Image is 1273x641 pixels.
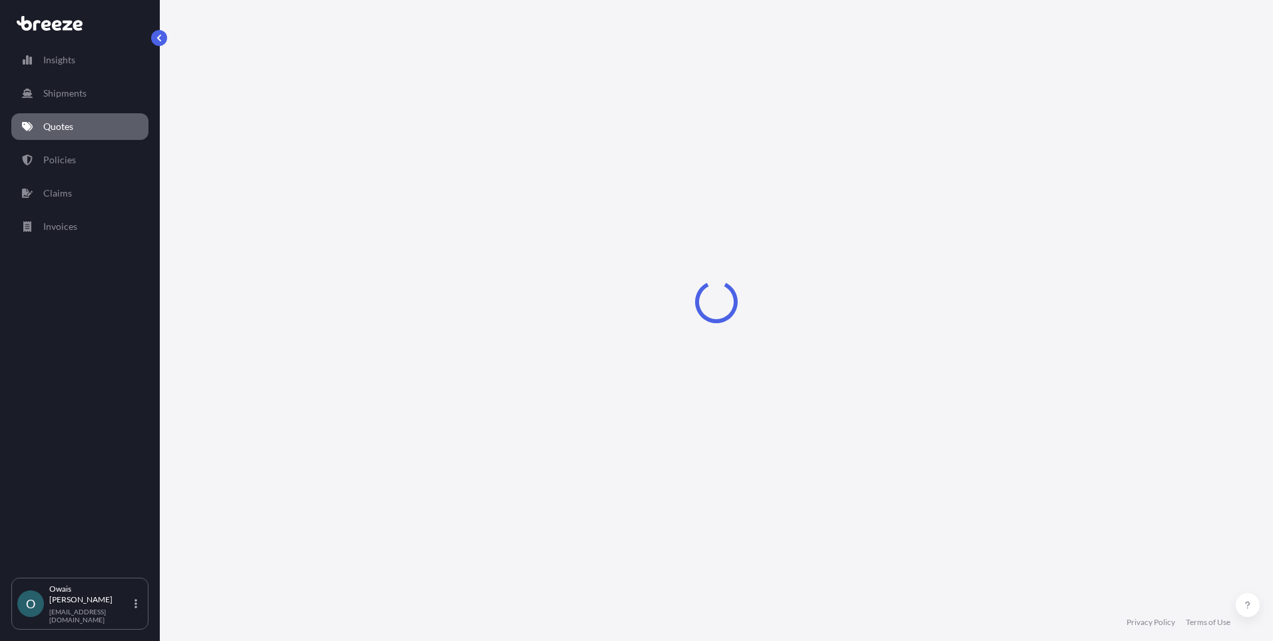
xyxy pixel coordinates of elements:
a: Policies [11,147,148,173]
a: Insights [11,47,148,73]
a: Terms of Use [1186,617,1230,628]
a: Claims [11,180,148,207]
p: Quotes [43,120,73,133]
a: Quotes [11,113,148,140]
a: Invoices [11,213,148,240]
p: Claims [43,187,72,200]
p: Invoices [43,220,77,233]
p: Owais [PERSON_NAME] [49,584,132,605]
a: Shipments [11,80,148,107]
span: O [26,597,35,610]
p: Insights [43,53,75,67]
p: Policies [43,153,76,167]
a: Privacy Policy [1127,617,1175,628]
p: [EMAIL_ADDRESS][DOMAIN_NAME] [49,608,132,624]
p: Shipments [43,87,87,100]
